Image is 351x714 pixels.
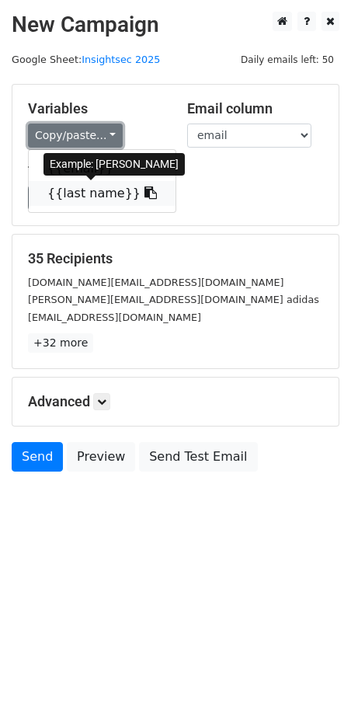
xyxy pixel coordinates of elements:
[28,124,123,148] a: Copy/paste...
[12,54,160,65] small: Google Sheet:
[28,250,323,267] h5: 35 Recipients
[12,442,63,472] a: Send
[28,100,164,117] h5: Variables
[28,294,319,305] small: [PERSON_NAME][EMAIL_ADDRESS][DOMAIN_NAME] adidas
[273,639,351,714] div: 聊天小组件
[235,51,339,68] span: Daily emails left: 50
[28,393,323,410] h5: Advanced
[29,181,175,206] a: {{last name}}
[12,12,339,38] h2: New Campaign
[28,312,201,323] small: [EMAIL_ADDRESS][DOMAIN_NAME]
[187,100,323,117] h5: Email column
[139,442,257,472] a: Send Test Email
[67,442,135,472] a: Preview
[235,54,339,65] a: Daily emails left: 50
[29,156,175,181] a: {{email}}
[273,639,351,714] iframe: Chat Widget
[28,277,283,288] small: [DOMAIN_NAME][EMAIL_ADDRESS][DOMAIN_NAME]
[28,333,93,353] a: +32 more
[43,153,185,176] div: Example: [PERSON_NAME]
[82,54,160,65] a: Insightsec 2025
